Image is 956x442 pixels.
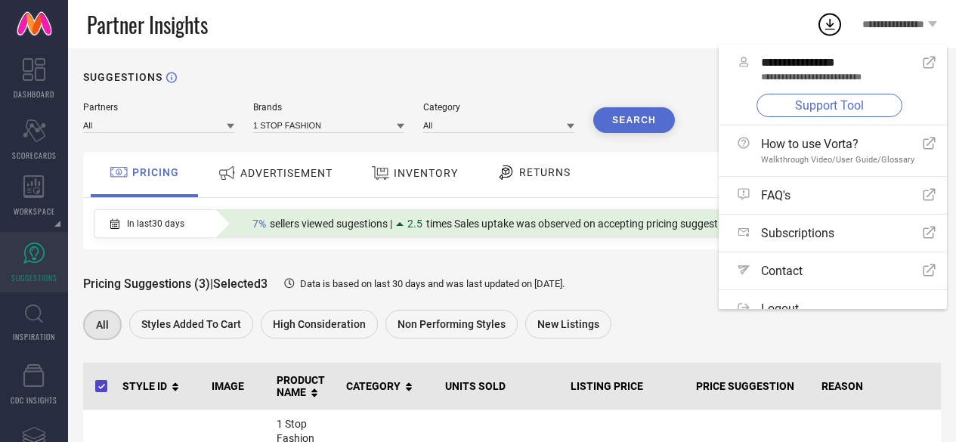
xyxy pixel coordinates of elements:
[761,188,790,202] span: FAQ's
[719,215,947,252] a: Subscriptions
[116,363,206,410] th: STYLE ID
[300,278,565,289] span: Data is based on last 30 days and was last updated on [DATE] .
[87,9,208,40] span: Partner Insights
[213,277,268,291] span: Selected 3
[565,363,690,410] th: LISTING PRICE
[245,214,745,233] div: Percentage of sellers who have viewed suggestions for the current Insight Type
[407,218,422,230] span: 2.5
[271,363,340,410] th: PRODUCT NAME
[132,166,179,178] span: PRICING
[14,206,55,217] span: WORKSPACE
[210,277,213,291] span: |
[141,318,241,330] span: Styles Added To Cart
[719,177,947,214] a: FAQ's
[14,88,54,100] span: DASHBOARD
[252,218,266,230] span: 7%
[761,301,799,316] span: Logout
[423,102,574,113] div: Category
[83,102,234,113] div: Partners
[761,226,834,240] span: Subscriptions
[11,394,57,406] span: CDC INSIGHTS
[127,218,184,229] span: In last 30 days
[690,363,815,410] th: PRICE SUGGESTION
[593,107,675,133] button: Search
[96,319,109,331] span: All
[756,94,902,117] a: Support Tool
[537,318,599,330] span: New Listings
[816,11,843,38] div: Open download list
[761,264,803,278] span: Contact
[240,167,333,179] span: ADVERTISEMENT
[253,102,404,113] div: Brands
[273,318,366,330] span: High Consideration
[719,252,947,289] a: Contact
[398,318,506,330] span: Non Performing Styles
[340,363,439,410] th: CATEGORY
[12,150,57,161] span: SCORECARDS
[83,71,162,83] h1: SUGGESTIONS
[519,166,571,178] span: RETURNS
[719,125,947,176] a: How to use Vorta?Walkthrough Video/User Guide/Glossary
[206,363,271,410] th: IMAGE
[394,167,458,179] span: INVENTORY
[426,218,738,230] span: times Sales uptake was observed on accepting pricing suggestions
[815,363,941,410] th: REASON
[11,272,57,283] span: SUGGESTIONS
[83,277,210,291] span: Pricing Suggestions (3)
[761,155,914,165] span: Walkthrough Video/User Guide/Glossary
[270,218,392,230] span: sellers viewed sugestions |
[439,363,565,410] th: UNITS SOLD
[761,137,914,151] span: How to use Vorta?
[13,331,55,342] span: INSPIRATION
